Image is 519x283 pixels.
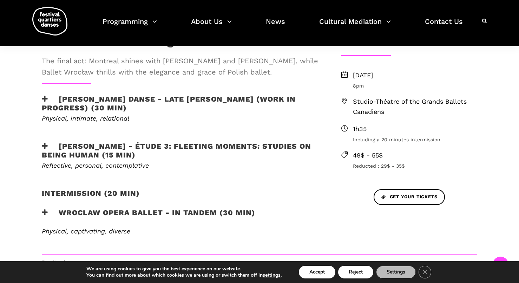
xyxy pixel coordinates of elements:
button: Close GDPR Cookie Banner [419,266,431,278]
em: Reflective, personal, contemplative [42,162,149,169]
em: Physical, intimate, relational [42,115,129,122]
span: Don't miss [42,258,477,267]
span: Studio-Théatre of the Grands Ballets Canadiens [353,97,477,117]
span: 49$ - 55$ [353,150,477,161]
span: Get your tickets [381,193,438,201]
p: We are using cookies to give you the best experience on our website. [86,266,282,272]
h3: Wroclaw Opera Ballet - In Tandem (30 min) [42,208,255,226]
span: Reducted : 29$ - 35$ [353,162,477,170]
a: Programming [103,15,157,36]
h2: intermission (20 min) [42,189,140,206]
span: The final act: Montreal shines with [PERSON_NAME] and [PERSON_NAME], while Ballet Wrocław thrills... [42,55,318,78]
button: Settings [376,266,416,278]
span: Including a 20 minutes intermission [353,136,477,143]
button: settings [263,272,281,278]
a: Get your tickets [374,189,445,205]
em: Physical, captivating, diverse [42,227,130,235]
span: 8pm [353,82,477,90]
h3: [PERSON_NAME] Danse - Late [PERSON_NAME] (work in progress) (30 min) [42,95,318,112]
span: 1h35 [353,124,477,134]
h3: [PERSON_NAME] - Étude 3: Fleeting moments: studies on being human (15 min) [42,142,318,159]
button: Accept [299,266,335,278]
a: About Us [191,15,232,36]
a: News [266,15,285,36]
p: You can find out more about which cookies we are using or switch them off in . [86,272,282,278]
button: Reject [338,266,373,278]
a: Cultural Mediation [319,15,391,36]
img: logo-fqd-med [32,7,67,36]
a: Contact Us [425,15,463,36]
span: [DATE] [353,70,477,81]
